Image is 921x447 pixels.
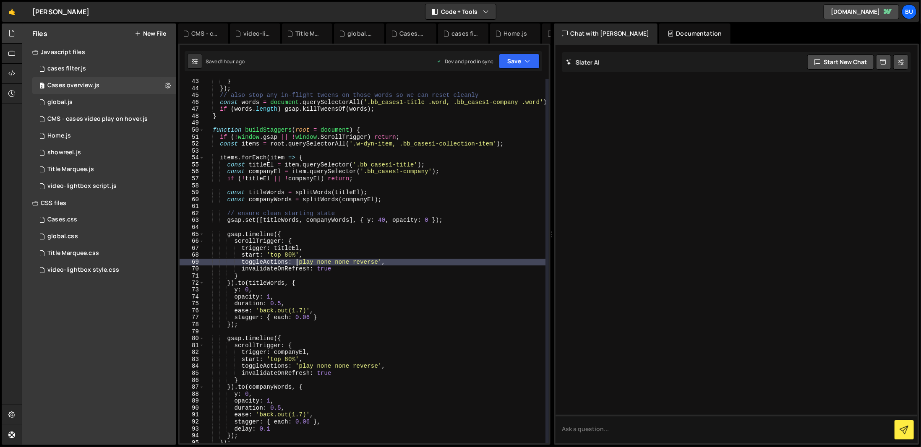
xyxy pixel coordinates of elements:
[180,113,204,120] div: 48
[180,224,204,231] div: 64
[180,384,204,391] div: 87
[180,280,204,287] div: 72
[180,335,204,342] div: 80
[47,266,119,274] div: video-lightbox style.css
[180,265,204,273] div: 70
[243,29,270,38] div: video-lightbox style.css
[47,249,99,257] div: Title Marquee.css
[180,175,204,182] div: 57
[2,2,22,22] a: 🤙
[180,405,204,412] div: 90
[499,54,540,69] button: Save
[180,300,204,307] div: 75
[47,233,78,240] div: global.css
[504,29,527,38] div: Home.js
[180,231,204,238] div: 65
[566,58,600,66] h2: Slater AI
[206,58,245,65] div: Saved
[221,58,245,65] div: 1 hour ago
[47,216,77,223] div: Cases.css
[32,262,176,278] div: 16080/43928.css
[47,166,94,173] div: Title Marquee.js
[180,363,204,370] div: 84
[180,418,204,426] div: 92
[180,148,204,155] div: 53
[807,55,874,70] button: Start new chat
[180,203,204,210] div: 61
[180,78,204,85] div: 43
[180,210,204,217] div: 62
[180,294,204,301] div: 74
[32,245,176,262] div: 16080/43930.css
[39,83,44,90] span: 3
[47,65,86,73] div: cases filter.js
[180,321,204,328] div: 78
[180,161,204,169] div: 55
[180,342,204,349] div: 81
[32,127,176,144] div: 16080/43136.js
[399,29,426,38] div: Cases.css
[347,29,374,38] div: global.css
[180,238,204,245] div: 66
[659,23,730,44] div: Documentation
[47,182,117,190] div: video-lightbox script.js
[32,77,176,94] div: 16080/46119.js
[425,4,496,19] button: Code + Tools
[180,127,204,134] div: 50
[436,58,493,65] div: Dev and prod in sync
[32,94,176,111] div: 16080/45708.js
[22,195,176,211] div: CSS files
[180,349,204,356] div: 82
[180,259,204,266] div: 69
[47,115,148,123] div: CMS - cases video play on hover.js
[32,111,176,127] div: 16080/43141.js
[135,30,166,37] button: New File
[180,196,204,203] div: 60
[32,7,89,17] div: [PERSON_NAME]
[32,211,176,228] div: 16080/45757.css
[180,377,204,384] div: 86
[180,99,204,106] div: 46
[32,178,176,195] div: 16080/43926.js
[32,29,47,38] h2: Files
[22,44,176,60] div: Javascript files
[180,252,204,259] div: 68
[180,154,204,161] div: 54
[824,4,899,19] a: [DOMAIN_NAME]
[32,144,176,161] div: 16080/43137.js
[180,439,204,447] div: 95
[180,140,204,148] div: 52
[451,29,478,38] div: cases filter.js
[180,168,204,175] div: 56
[295,29,322,38] div: Title Marquee.css
[902,4,917,19] a: Bu
[32,161,176,178] div: 16080/43931.js
[180,92,204,99] div: 45
[32,228,176,245] div: 16080/46144.css
[47,99,73,106] div: global.js
[191,29,218,38] div: CMS - cases video play on hover.js
[180,217,204,224] div: 63
[180,134,204,141] div: 51
[180,398,204,405] div: 89
[180,120,204,127] div: 49
[47,132,71,140] div: Home.js
[180,432,204,439] div: 94
[180,182,204,190] div: 58
[180,106,204,113] div: 47
[180,273,204,280] div: 71
[554,23,658,44] div: Chat with [PERSON_NAME]
[180,411,204,418] div: 91
[180,426,204,433] div: 93
[180,286,204,294] div: 73
[180,85,204,92] div: 44
[180,356,204,363] div: 83
[180,189,204,196] div: 59
[180,314,204,321] div: 77
[180,245,204,252] div: 67
[180,391,204,398] div: 88
[180,307,204,314] div: 76
[47,149,81,156] div: showreel.js
[47,82,99,89] div: Cases overview.js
